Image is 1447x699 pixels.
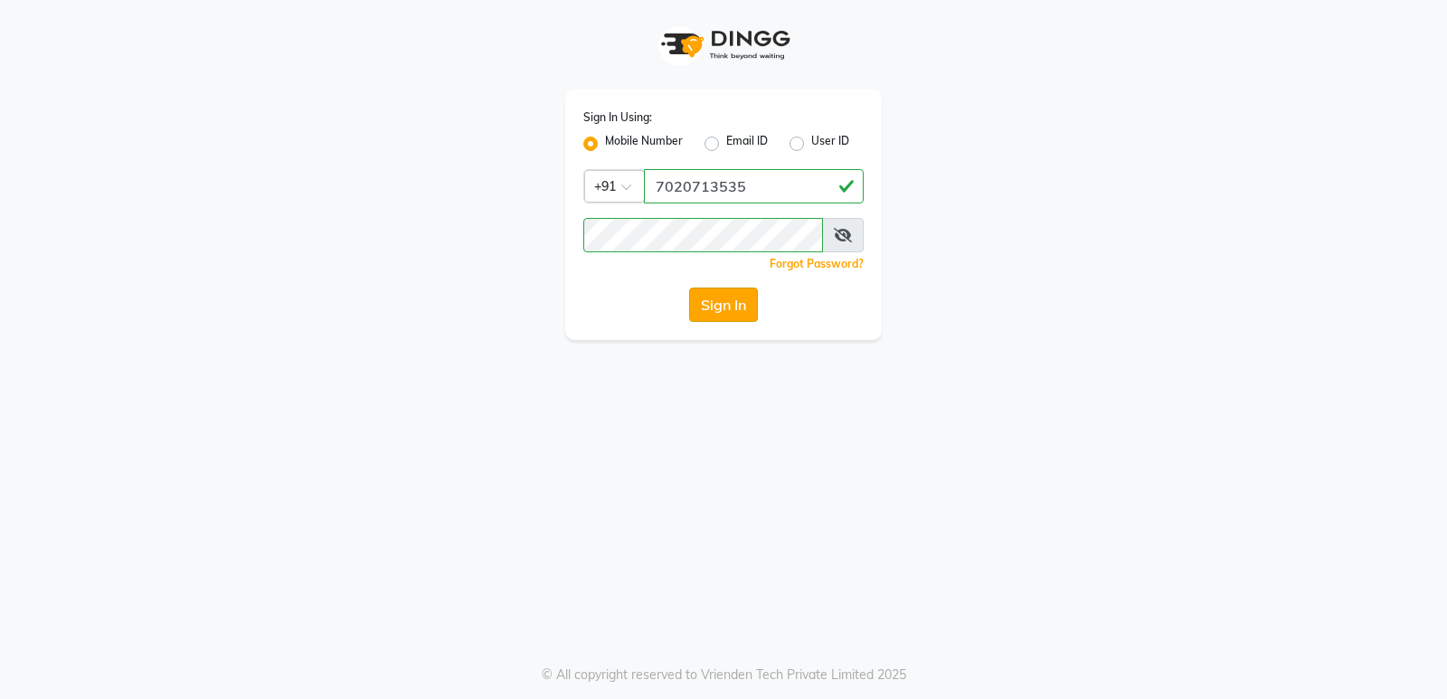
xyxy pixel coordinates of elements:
input: Username [583,218,823,252]
label: Mobile Number [605,133,683,155]
label: User ID [811,133,849,155]
button: Sign In [689,288,758,322]
input: Username [644,169,864,203]
label: Email ID [726,133,768,155]
label: Sign In Using: [583,109,652,126]
img: logo1.svg [651,18,796,71]
a: Forgot Password? [770,257,864,270]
